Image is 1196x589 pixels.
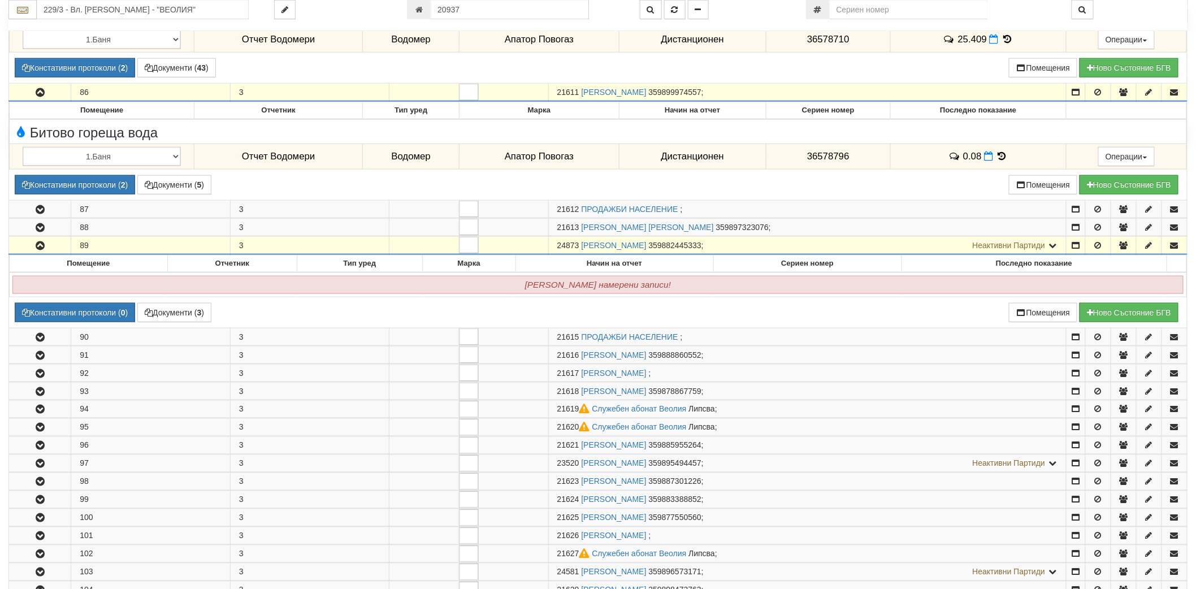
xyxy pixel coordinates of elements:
span: 36578796 [807,151,850,162]
a: [PERSON_NAME] [PERSON_NAME] [582,223,714,232]
td: 3 [230,201,389,218]
b: 2 [121,180,125,189]
td: 98 [71,473,230,491]
span: Неактивни Партиди [973,459,1046,468]
button: Документи (3) [137,303,211,322]
th: Сериен номер [766,102,890,119]
th: Отчетник [167,255,297,272]
span: 359888860552 [649,350,701,360]
span: Партида № [557,423,592,432]
td: Апатор Повогаз [460,27,619,53]
a: [PERSON_NAME] [582,441,647,450]
span: Отчет Водомери [242,151,315,162]
span: 359877550560 [649,513,701,522]
td: 3 [230,219,389,236]
td: 3 [230,347,389,364]
button: Помещения [1009,303,1078,322]
td: 101 [71,527,230,545]
button: Операции [1098,30,1155,49]
span: Липсва [688,549,715,558]
th: Последно показание [902,255,1167,272]
td: ; [548,564,1066,581]
span: История на показанията [1001,34,1013,45]
th: Последно показание [891,102,1066,119]
b: 0 [121,308,125,317]
td: 3 [230,473,389,491]
td: Дистанционен [619,144,766,170]
th: Тип уред [297,255,423,272]
td: ; [548,509,1066,527]
td: ; [548,328,1066,346]
span: История на забележките [943,34,958,45]
span: 359885955264 [649,441,701,450]
td: 102 [71,545,230,563]
td: 97 [71,455,230,473]
td: 3 [230,491,389,509]
td: ; [548,383,1066,400]
span: Липсва [688,405,715,414]
td: 3 [230,545,389,563]
a: [PERSON_NAME] [582,531,647,540]
a: [PERSON_NAME] [582,513,647,522]
td: ; [548,347,1066,364]
i: [PERSON_NAME] намерени записи! [525,280,671,289]
span: Партида № [557,495,579,504]
span: Партида № [557,477,579,486]
b: 43 [197,63,206,72]
td: 103 [71,564,230,581]
td: ; [548,437,1066,454]
td: 3 [230,419,389,436]
td: ; [548,219,1066,236]
span: Липсва [688,423,715,432]
td: ; [548,365,1066,382]
span: 359895494457 [649,459,701,468]
td: ; [548,237,1066,255]
td: Водомер [363,144,460,170]
button: Новo Състояние БГВ [1080,303,1178,322]
td: ; [548,491,1066,509]
a: [PERSON_NAME] [582,88,647,97]
td: 3 [230,527,389,545]
td: ; [548,201,1066,218]
td: 3 [230,237,389,255]
button: Новo Състояние БГВ [1080,175,1178,194]
a: [PERSON_NAME] [582,459,647,468]
td: 94 [71,401,230,418]
button: Помещения [1009,175,1078,194]
td: 90 [71,328,230,346]
span: Партида № [557,387,579,396]
span: Партида № [557,405,592,414]
span: Неактивни Партиди [973,241,1046,250]
b: 3 [197,308,202,317]
span: История на показанията [996,151,1008,162]
th: Тип уред [363,102,460,119]
button: Констативни протоколи (2) [15,58,135,77]
td: ; [548,473,1066,491]
span: Партида № [557,459,579,468]
span: Партида № [557,205,579,214]
td: 91 [71,347,230,364]
td: ; [548,401,1066,418]
button: Операции [1098,147,1155,166]
td: 86 [71,84,230,102]
td: 87 [71,201,230,218]
span: Партида № [557,549,592,558]
th: Помещение [10,102,194,119]
span: Отчет Водомери [242,34,315,45]
td: 95 [71,419,230,436]
span: 359896573171 [649,568,701,577]
td: 89 [71,237,230,255]
td: 3 [230,328,389,346]
span: Партида № [557,332,579,341]
td: 3 [230,437,389,454]
span: Партида № [557,223,579,232]
td: 88 [71,219,230,236]
span: 359887301226 [649,477,701,486]
span: 0.08 [963,151,982,162]
td: 3 [230,509,389,527]
span: 25.409 [958,34,987,45]
td: 3 [230,84,389,102]
td: Дистанционен [619,27,766,53]
button: Констативни протоколи (2) [15,175,135,194]
button: Документи (5) [137,175,211,194]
